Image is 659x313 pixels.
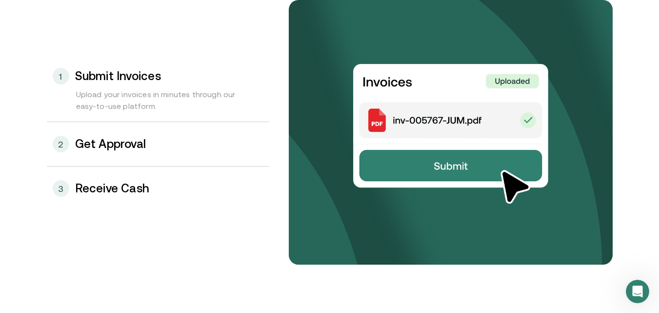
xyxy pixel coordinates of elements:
h3: Submit Invoices [75,70,161,83]
div: 2 [53,136,69,152]
h3: Receive Cash [75,182,150,195]
div: Upload your invoices in minutes through our easy-to-use platform. [47,88,269,122]
h3: Get Approval [75,138,146,150]
img: Submit invoices [353,64,548,205]
div: 1 [53,68,69,84]
iframe: Intercom live chat [626,280,649,303]
div: 3 [53,180,69,197]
